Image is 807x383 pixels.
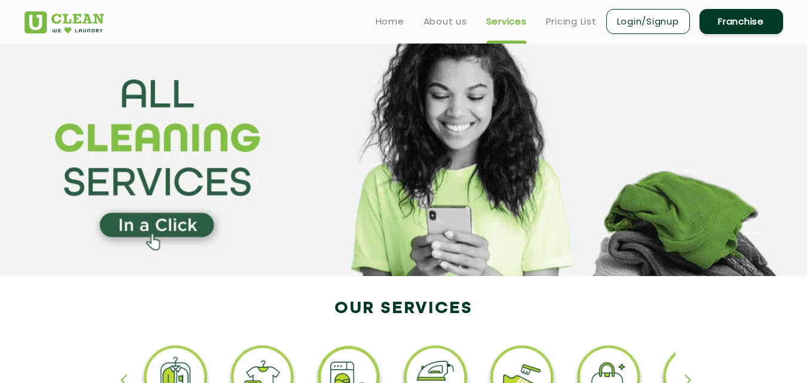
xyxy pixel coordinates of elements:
[486,14,527,29] a: Services
[24,11,104,33] img: UClean Laundry and Dry Cleaning
[376,14,404,29] a: Home
[699,9,783,34] a: Franchise
[546,14,597,29] a: Pricing List
[424,14,467,29] a: About us
[606,9,690,34] a: Login/Signup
